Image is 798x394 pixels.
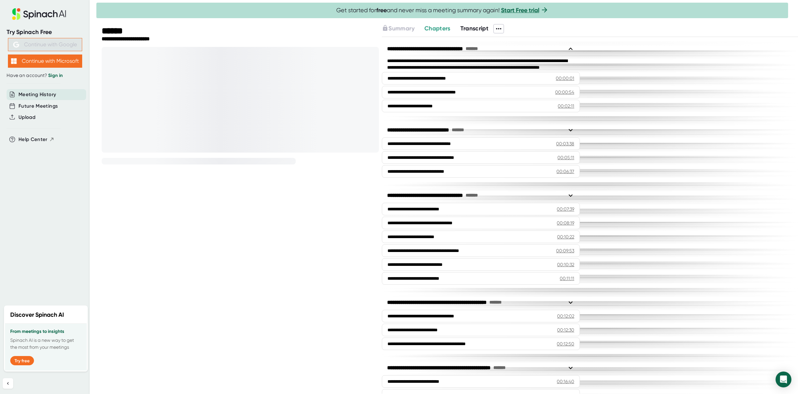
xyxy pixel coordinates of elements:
div: 00:08:19 [557,220,574,226]
span: Summary [388,25,414,32]
button: Continue with Google [8,38,82,51]
div: 00:10:22 [557,233,574,240]
div: Have an account? [7,73,83,79]
div: 00:16:40 [557,378,574,385]
button: Help Center [18,136,54,143]
div: 00:00:01 [556,75,574,82]
button: Chapters [424,24,450,33]
span: Chapters [424,25,450,32]
img: Aehbyd4JwY73AAAAAElFTkSuQmCC [13,42,19,48]
button: Collapse sidebar [3,378,13,389]
button: Summary [382,24,414,33]
div: 00:05:11 [557,154,574,161]
button: Upload [18,114,35,121]
button: Transcript [460,24,489,33]
button: Meeting History [18,91,56,98]
div: 00:12:50 [557,340,574,347]
button: Try free [10,356,34,365]
div: 00:09:53 [556,247,574,254]
b: free [376,7,387,14]
div: 00:10:32 [557,261,574,268]
p: Spinach AI is a new way to get the most from your meetings [10,337,82,351]
div: 00:11:11 [560,275,574,282]
a: Start Free trial [501,7,539,14]
h3: From meetings to insights [10,329,82,334]
div: Open Intercom Messenger [776,372,791,387]
a: Sign in [48,73,63,78]
button: Future Meetings [18,102,58,110]
div: 00:03:38 [556,140,574,147]
div: 00:06:37 [556,168,574,175]
span: Help Center [18,136,48,143]
h2: Discover Spinach AI [10,310,64,319]
div: 00:07:39 [557,206,574,212]
div: Upgrade to access [382,24,424,33]
button: Continue with Microsoft [8,54,82,68]
div: Try Spinach Free [7,28,83,36]
div: 00:00:54 [555,89,574,95]
span: Get started for and never miss a meeting summary again! [336,7,549,14]
div: 00:02:11 [558,103,574,109]
span: Transcript [460,25,489,32]
div: 00:12:02 [557,313,574,319]
div: 00:12:30 [557,327,574,333]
